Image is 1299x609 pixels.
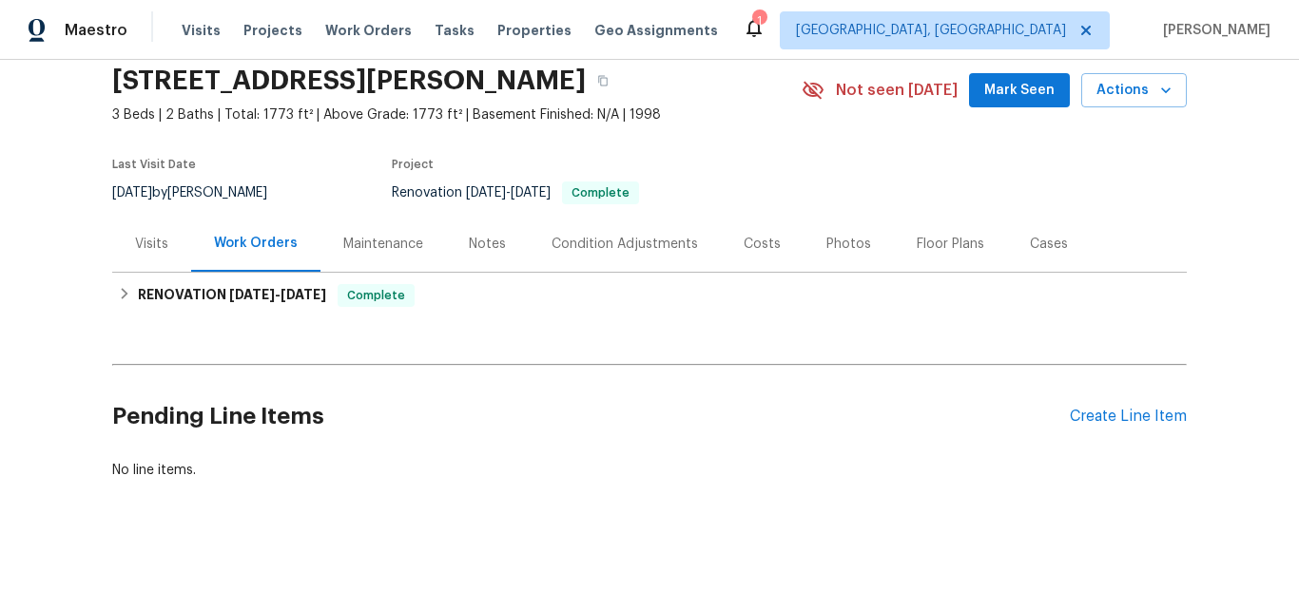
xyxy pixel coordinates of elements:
span: Last Visit Date [112,159,196,170]
div: Cases [1030,235,1068,254]
span: Complete [339,286,413,305]
div: Create Line Item [1070,408,1187,426]
span: - [229,288,326,301]
span: Complete [564,187,637,199]
span: Projects [243,21,302,40]
span: Properties [497,21,572,40]
span: Actions [1096,79,1172,103]
div: No line items. [112,461,1187,480]
button: Actions [1081,73,1187,108]
span: [DATE] [112,186,152,200]
div: Costs [744,235,781,254]
h6: RENOVATION [138,284,326,307]
div: Maintenance [343,235,423,254]
span: Renovation [392,186,639,200]
span: Work Orders [325,21,412,40]
span: Mark Seen [984,79,1055,103]
span: [DATE] [281,288,326,301]
span: Not seen [DATE] [836,81,958,100]
span: Geo Assignments [594,21,718,40]
div: 1 [752,11,766,30]
div: Visits [135,235,168,254]
h2: [STREET_ADDRESS][PERSON_NAME] [112,71,586,90]
span: [PERSON_NAME] [1155,21,1270,40]
div: Photos [826,235,871,254]
div: Notes [469,235,506,254]
span: [DATE] [466,186,506,200]
h2: Pending Line Items [112,372,1070,461]
div: Floor Plans [917,235,984,254]
span: [DATE] [511,186,551,200]
span: 3 Beds | 2 Baths | Total: 1773 ft² | Above Grade: 1773 ft² | Basement Finished: N/A | 1998 [112,105,802,124]
span: Visits [182,21,221,40]
div: RENOVATION [DATE]-[DATE]Complete [112,273,1187,318]
div: Work Orders [214,234,298,253]
span: - [466,186,551,200]
div: Condition Adjustments [552,235,698,254]
span: Maestro [65,21,127,40]
span: Project [392,159,434,170]
span: Tasks [435,24,475,37]
div: by [PERSON_NAME] [112,181,290,204]
button: Mark Seen [969,73,1070,108]
span: [GEOGRAPHIC_DATA], [GEOGRAPHIC_DATA] [796,21,1066,40]
button: Copy Address [586,64,620,98]
span: [DATE] [229,288,275,301]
